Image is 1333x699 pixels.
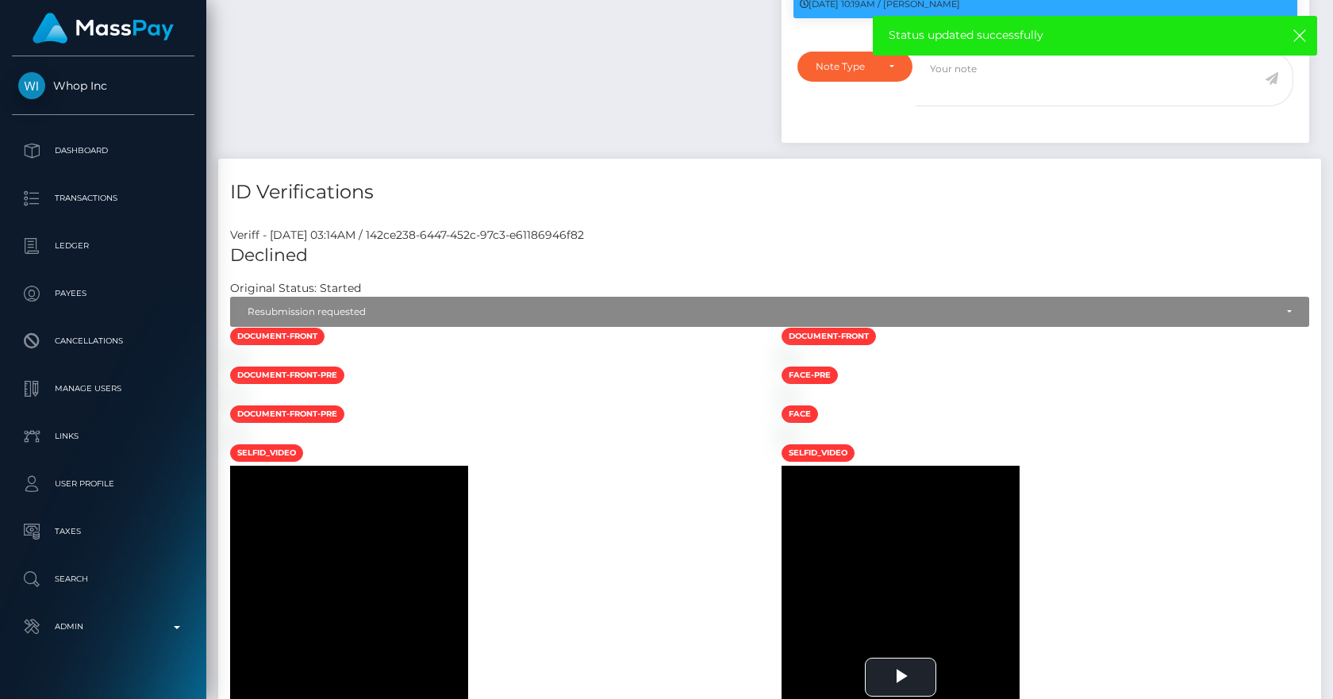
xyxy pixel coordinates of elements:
p: Links [18,424,188,448]
span: face-pre [782,367,838,384]
div: Note Type [816,60,876,73]
h5: Declined [230,244,1309,268]
span: document-front-pre [230,405,344,423]
a: Transactions [12,179,194,218]
button: Note Type [797,52,912,82]
p: Taxes [18,520,188,543]
a: Cancellations [12,321,194,361]
p: Payees [18,282,188,305]
a: User Profile [12,464,194,504]
p: User Profile [18,472,188,496]
span: document-front [230,328,325,345]
p: Dashboard [18,139,188,163]
div: Resubmission requested [248,305,1274,318]
span: Whop Inc [12,79,194,93]
a: Ledger [12,226,194,266]
span: document-front [782,328,876,345]
button: Play Video [865,658,936,697]
img: 886e39e1-122e-43b3-a137-a0f3dc7ac3d3 [230,391,243,404]
button: Resubmission requested [230,297,1309,327]
div: Veriff - [DATE] 03:14AM / 142ce238-6447-452c-97c3-e61186946f82 [218,227,1321,244]
h4: ID Verifications [230,179,1309,206]
img: 86bb446e-a418-4d66-8846-53cb36f4df5b [782,430,794,443]
img: ecf5935d-1a0c-4cfa-88dd-0570bcbf0a7b [230,352,243,365]
img: Whop Inc [18,72,45,99]
img: e20e3857-8a04-4e33-a883-078cddc552ce [230,430,243,443]
span: selfid_video [230,444,303,462]
p: Admin [18,615,188,639]
a: Search [12,559,194,599]
p: Ledger [18,234,188,258]
span: Status updated successfully [889,27,1256,44]
p: Cancellations [18,329,188,353]
p: Manage Users [18,377,188,401]
span: document-front-pre [230,367,344,384]
span: face [782,405,818,423]
img: 9dd6ba61-10af-4987-a847-61683a3d31f0 [782,391,794,404]
a: Admin [12,607,194,647]
img: 1d8c48cd-c5b2-4c1e-89bc-787890691cf3 [782,352,794,365]
a: Links [12,417,194,456]
p: Transactions [18,186,188,210]
a: Taxes [12,512,194,551]
h7: Original Status: Started [230,281,361,295]
span: selfid_video [782,444,855,462]
img: MassPay Logo [33,13,174,44]
a: Payees [12,274,194,313]
a: Dashboard [12,131,194,171]
a: Manage Users [12,369,194,409]
p: Search [18,567,188,591]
